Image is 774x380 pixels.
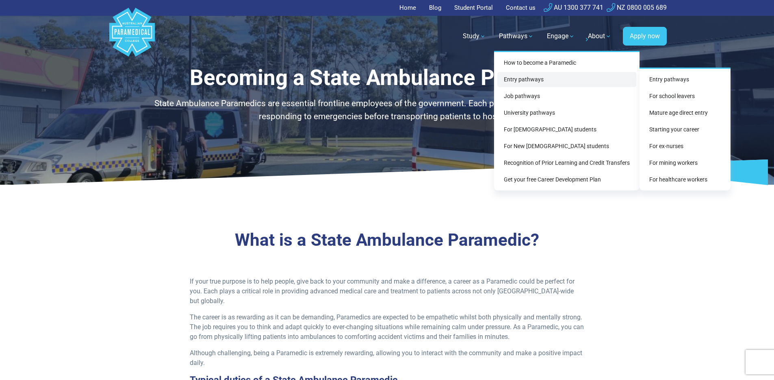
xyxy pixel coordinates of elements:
a: For healthcare workers [643,172,727,187]
a: How to become a Paramedic [497,55,636,70]
a: NZ 0800 005 689 [607,4,667,11]
div: Pathways [494,51,640,190]
a: Job pathways [497,89,636,104]
div: Entry pathways [640,68,731,190]
a: Starting your career [643,122,727,137]
a: For ex-nurses [643,139,727,154]
a: For school leavers [643,89,727,104]
a: Recognition of Prior Learning and Credit Transfers [497,155,636,170]
p: If your true purpose is to help people, give back to your community and make a difference, a care... [190,277,584,306]
a: Mature age direct entry [643,105,727,120]
a: Engage [542,25,580,48]
a: Australian Paramedical College [108,16,156,57]
a: Study [458,25,491,48]
a: AU 1300 377 741 [544,4,603,11]
h1: Becoming a State Ambulance Paramedic [150,65,625,91]
a: For New [DEMOGRAPHIC_DATA] students [497,139,636,154]
p: The career is as rewarding as it can be demanding, Paramedics are expected to be empathetic whils... [190,312,584,342]
p: State Ambulance Paramedics are essential frontline employees of the government. Each provide life... [150,97,625,123]
a: Pathways [494,25,539,48]
a: For mining workers [643,155,727,170]
a: Entry pathways [643,72,727,87]
a: About [583,25,616,48]
p: Although challenging, being a Paramedic is extremely rewarding, allowing you to interact with the... [190,348,584,368]
a: For [DEMOGRAPHIC_DATA] students [497,122,636,137]
a: Apply now [623,27,667,46]
a: Entry pathways [497,72,636,87]
a: University pathways [497,105,636,120]
a: Get your free Career Development Plan [497,172,636,187]
h3: What is a State Ambulance Paramedic? [150,230,625,251]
